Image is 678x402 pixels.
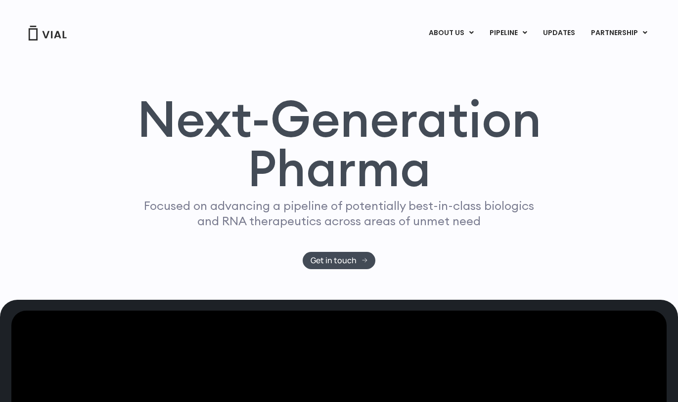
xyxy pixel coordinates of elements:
a: UPDATES [535,25,583,41]
a: PARTNERSHIPMenu Toggle [583,25,655,41]
a: ABOUT USMenu Toggle [421,25,481,41]
a: PIPELINEMenu Toggle [482,25,535,41]
span: Get in touch [311,257,357,264]
a: Get in touch [303,252,375,269]
h1: Next-Generation Pharma [125,94,553,194]
img: Vial Logo [28,26,67,40]
p: Focused on advancing a pipeline of potentially best-in-class biologics and RNA therapeutics acros... [140,198,539,229]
